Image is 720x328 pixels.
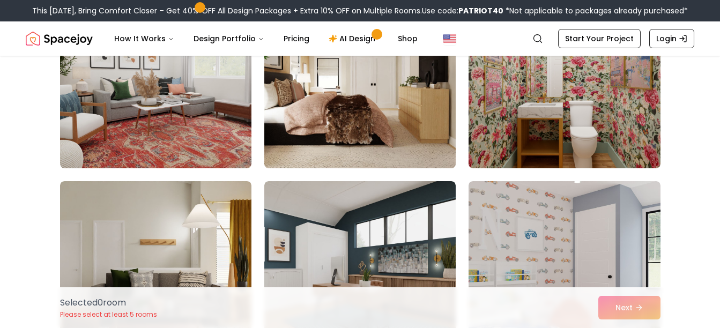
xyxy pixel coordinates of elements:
a: Login [649,29,694,48]
a: Shop [389,28,426,49]
a: Start Your Project [558,29,641,48]
a: AI Design [320,28,387,49]
div: This [DATE], Bring Comfort Closer – Get 40% OFF All Design Packages + Extra 10% OFF on Multiple R... [32,5,688,16]
span: Use code: [422,5,503,16]
b: PATRIOT40 [458,5,503,16]
button: How It Works [106,28,183,49]
nav: Global [26,21,694,56]
span: *Not applicable to packages already purchased* [503,5,688,16]
img: Spacejoy Logo [26,28,93,49]
p: Please select at least 5 rooms [60,310,157,319]
p: Selected 0 room [60,296,157,309]
a: Spacejoy [26,28,93,49]
button: Design Portfolio [185,28,273,49]
nav: Main [106,28,426,49]
img: United States [443,32,456,45]
a: Pricing [275,28,318,49]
